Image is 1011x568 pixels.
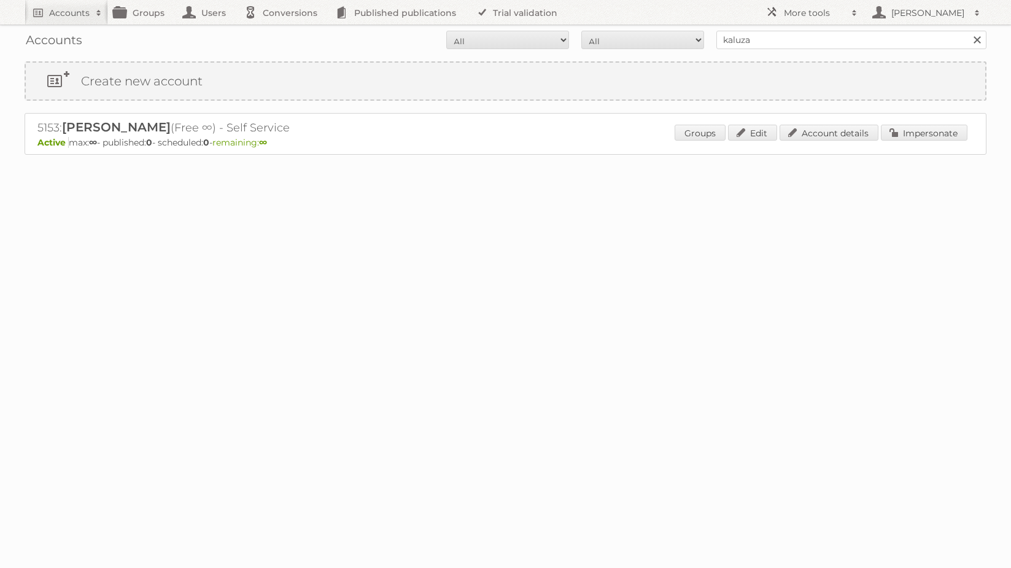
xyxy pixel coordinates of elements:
[212,137,267,148] span: remaining:
[784,7,845,19] h2: More tools
[881,125,967,141] a: Impersonate
[888,7,968,19] h2: [PERSON_NAME]
[780,125,878,141] a: Account details
[728,125,777,141] a: Edit
[37,137,974,148] p: max: - published: - scheduled: -
[259,137,267,148] strong: ∞
[675,125,726,141] a: Groups
[37,120,467,136] h2: 5153: (Free ∞) - Self Service
[49,7,90,19] h2: Accounts
[203,137,209,148] strong: 0
[146,137,152,148] strong: 0
[26,63,985,99] a: Create new account
[37,137,69,148] span: Active
[62,120,171,134] span: [PERSON_NAME]
[89,137,97,148] strong: ∞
